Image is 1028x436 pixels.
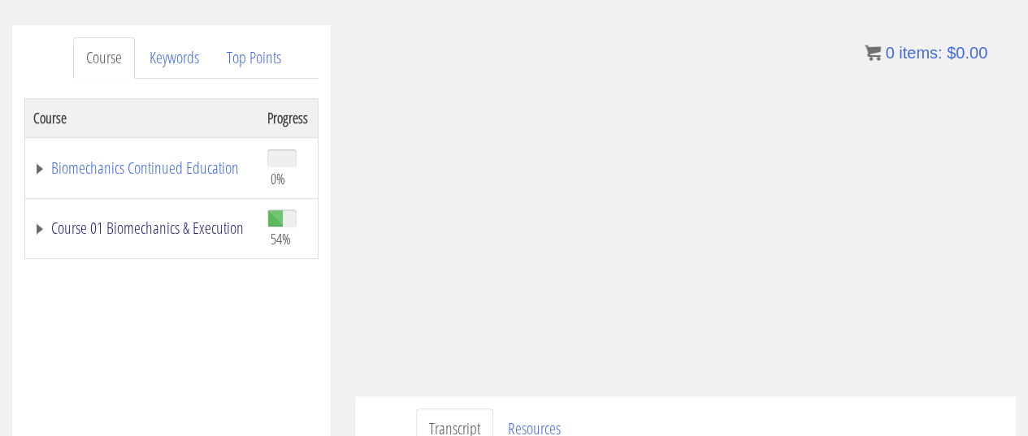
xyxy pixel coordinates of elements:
span: 0% [271,170,285,188]
span: 54% [271,230,291,248]
span: 0 [885,44,894,62]
a: Top Points [214,37,294,79]
a: 0 items: $0.00 [865,44,987,62]
img: icon11.png [865,45,881,61]
th: Course [25,98,259,137]
a: Course 01 Biomechanics & Execution [33,220,251,236]
a: Keywords [137,37,212,79]
a: Biomechanics Continued Education [33,160,251,176]
a: Course [73,37,135,79]
bdi: 0.00 [947,44,987,62]
iframe: To enrich screen reader interactions, please activate Accessibility in Grammarly extension settings [355,25,1016,396]
th: Progress [259,98,319,137]
span: items: [899,44,942,62]
span: $ [947,44,956,62]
